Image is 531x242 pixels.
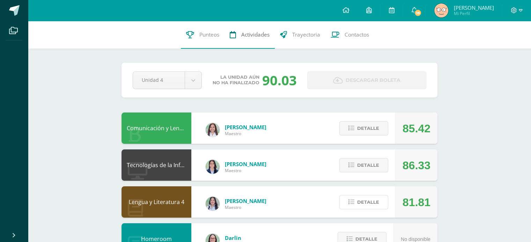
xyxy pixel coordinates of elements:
span: Detalle [357,196,379,209]
div: 81.81 [403,187,430,218]
span: [PERSON_NAME] [225,161,266,167]
span: La unidad aún no ha finalizado [213,75,259,86]
span: 18 [414,9,422,17]
img: df6a3bad71d85cf97c4a6d1acf904499.png [206,197,220,211]
a: Unidad 4 [133,72,201,89]
span: Descargar boleta [346,72,400,89]
a: Contactos [325,21,374,49]
span: [PERSON_NAME] [225,197,266,204]
span: Detalle [357,159,379,172]
span: Actividades [241,31,270,38]
img: acecb51a315cac2de2e3deefdb732c9f.png [206,123,220,137]
span: [PERSON_NAME] [225,124,266,131]
span: Darlin [225,234,241,241]
button: Detalle [339,195,388,209]
a: Trayectoria [275,21,325,49]
div: 86.33 [403,150,430,181]
div: 85.42 [403,113,430,144]
a: Actividades [224,21,275,49]
span: Punteos [199,31,219,38]
span: Contactos [345,31,369,38]
span: Maestro [225,204,266,210]
button: Detalle [339,158,388,172]
span: Maestro [225,131,266,136]
a: Punteos [181,21,224,49]
button: Detalle [339,121,388,135]
img: 7489ccb779e23ff9f2c3e89c21f82ed0.png [206,160,220,174]
img: d03fd280b3815c970a39526cd7fe3189.png [434,3,448,17]
div: Tecnologías de la Información y la Comunicación 4 [121,149,191,181]
div: Lengua y Literatura 4 [121,186,191,218]
div: Comunicación y Lenguaje L3 Inglés 4 [121,112,191,144]
span: Detalle [357,122,379,135]
span: No disponible [401,236,430,242]
span: [PERSON_NAME] [453,4,494,11]
span: Maestro [225,167,266,173]
span: Unidad 4 [142,72,176,88]
span: Trayectoria [292,31,320,38]
span: Mi Perfil [453,10,494,16]
div: 90.03 [262,71,297,89]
